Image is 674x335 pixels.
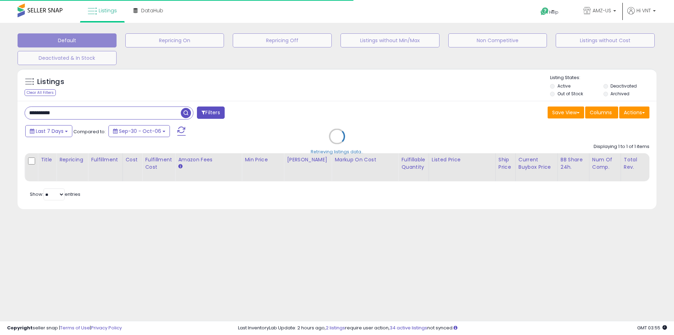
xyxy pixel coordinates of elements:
span: AMZ-US [593,7,611,14]
a: Help [535,2,572,23]
div: Retrieving listings data.. [311,149,363,155]
button: Listings without Cost [556,33,655,47]
button: Repricing Off [233,33,332,47]
span: Hi VNT [636,7,651,14]
button: Deactivated & In Stock [18,51,117,65]
span: Help [549,9,559,15]
span: Listings [99,7,117,14]
button: Listings without Min/Max [341,33,440,47]
button: Repricing On [125,33,224,47]
i: Get Help [540,7,549,16]
button: Default [18,33,117,47]
span: DataHub [141,7,163,14]
a: Hi VNT [627,7,656,23]
button: Non Competitive [448,33,547,47]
